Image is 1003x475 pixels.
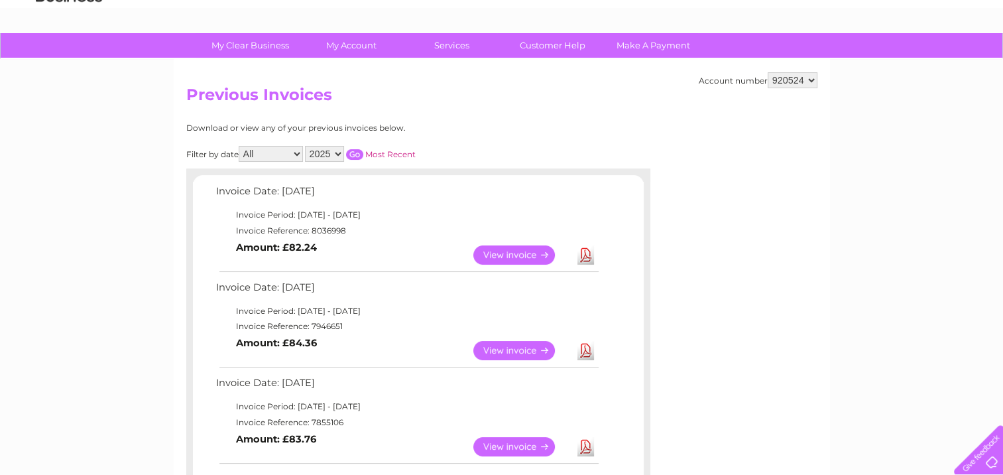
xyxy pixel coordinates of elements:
td: Invoice Period: [DATE] - [DATE] [213,303,601,319]
td: Invoice Period: [DATE] - [DATE] [213,207,601,223]
a: Download [577,245,594,265]
a: View [473,245,571,265]
a: Telecoms [840,56,880,66]
td: Invoice Date: [DATE] [213,279,601,303]
a: Most Recent [365,149,416,159]
a: Energy [803,56,832,66]
div: Clear Business is a trading name of Verastar Limited (registered in [GEOGRAPHIC_DATA] No. 3667643... [189,7,815,64]
b: Amount: £83.76 [236,433,316,445]
a: My Account [296,33,406,58]
td: Invoice Date: [DATE] [213,374,601,399]
div: Account number [699,72,817,88]
a: View [473,341,571,360]
a: Download [577,437,594,456]
h2: Previous Invoices [186,86,817,111]
div: Download or view any of your previous invoices below. [186,123,534,133]
a: Log out [959,56,990,66]
a: 0333 014 3131 [753,7,845,23]
b: Amount: £84.36 [236,337,317,349]
a: View [473,437,571,456]
a: Services [397,33,506,58]
a: Water [770,56,795,66]
a: Blog [888,56,907,66]
a: My Clear Business [196,33,305,58]
td: Invoice Date: [DATE] [213,182,601,207]
td: Invoice Period: [DATE] - [DATE] [213,399,601,415]
img: logo.png [35,34,103,75]
td: Invoice Reference: 7946651 [213,318,601,334]
td: Invoice Reference: 7855106 [213,415,601,431]
a: Make A Payment [599,33,708,58]
td: Invoice Reference: 8036998 [213,223,601,239]
a: Customer Help [498,33,607,58]
b: Amount: £82.24 [236,241,317,253]
a: Contact [915,56,947,66]
div: Filter by date [186,146,534,162]
a: Download [577,341,594,360]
